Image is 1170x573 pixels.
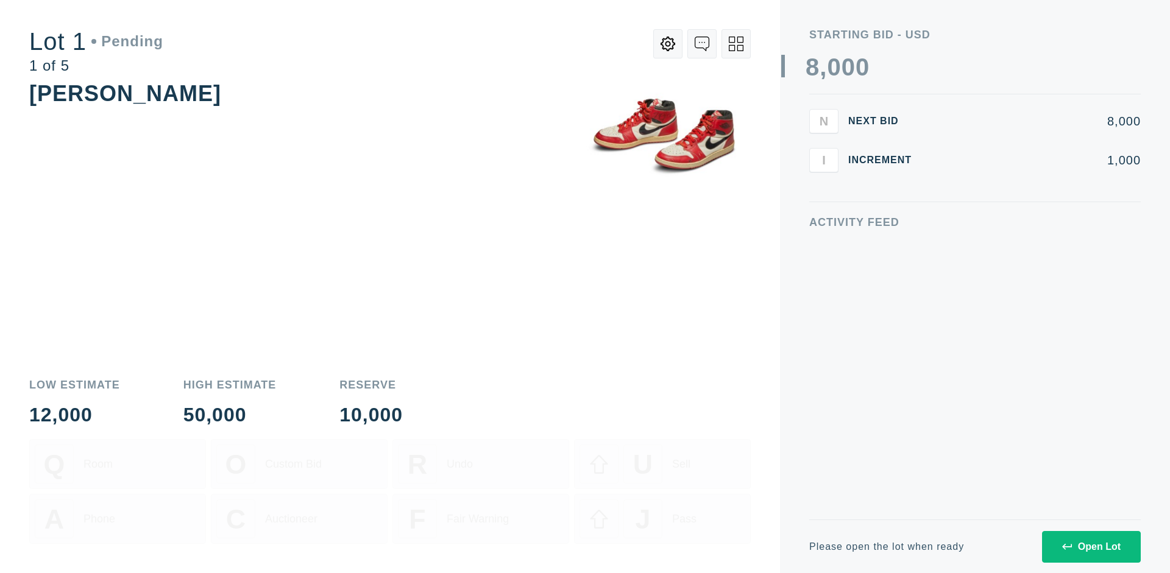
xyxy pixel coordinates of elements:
span: I [822,153,826,167]
div: 0 [827,55,841,79]
button: N [809,109,838,133]
div: 1 of 5 [29,58,163,73]
div: 0 [856,55,870,79]
div: Low Estimate [29,379,120,390]
div: Increment [848,155,921,165]
div: 1,000 [931,154,1141,166]
div: Activity Feed [809,217,1141,228]
div: 8 [806,55,820,79]
div: , [820,55,827,298]
div: High Estimate [183,379,277,390]
div: Reserve [339,379,403,390]
button: I [809,148,838,172]
div: 10,000 [339,405,403,424]
div: Please open the lot when ready [809,542,964,552]
div: Next Bid [848,116,921,126]
div: [PERSON_NAME] [29,81,221,106]
button: Open Lot [1042,531,1141,563]
span: N [820,114,828,128]
div: Open Lot [1062,541,1121,552]
div: 12,000 [29,405,120,424]
div: 8,000 [931,115,1141,127]
div: Lot 1 [29,29,163,54]
div: Pending [91,34,163,49]
div: Starting Bid - USD [809,29,1141,40]
div: 50,000 [183,405,277,424]
div: 0 [842,55,856,79]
